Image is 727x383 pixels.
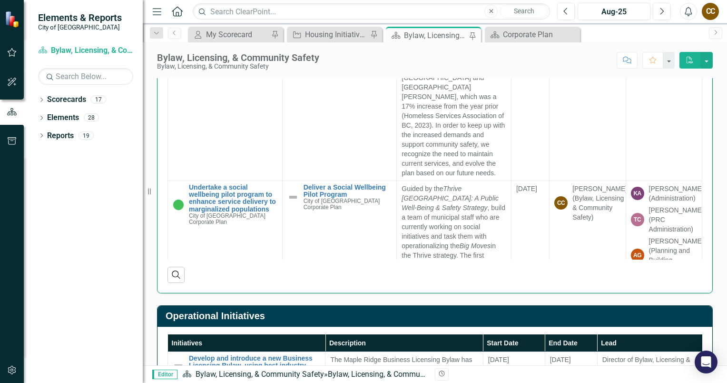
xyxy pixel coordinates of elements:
div: » [182,369,428,380]
input: Search Below... [38,68,133,85]
div: [PERSON_NAME] (Administration) [649,184,704,203]
a: Develop and introduce a new Business Licensing Bylaw, using best industry practices and future E-... [189,355,320,377]
div: [PERSON_NAME] (PRC Administration) [649,205,704,234]
small: City of [GEOGRAPHIC_DATA] [38,23,122,31]
button: Search [500,5,548,18]
a: Bylaw, Licensing, & Community Safety [196,370,324,379]
td: Double-Click to Edit Right Click for Context Menu [168,181,283,381]
em: Big Moves [460,242,491,250]
div: TC [631,213,644,226]
span: City of [GEOGRAPHIC_DATA] Corporate Plan [189,212,265,225]
span: Guided by the , build a team of municipal staff who are currently working on social initiatives a... [402,185,505,278]
div: Aug-25 [581,6,647,18]
div: Corporate Plan [503,29,578,40]
a: Elements [47,112,79,123]
div: 17 [91,96,106,104]
div: AG [631,249,644,262]
a: My Scorecard [190,29,269,40]
div: Bylaw, Licensing, & Community Safety [157,52,319,63]
div: Housing Initiatives [305,29,368,40]
span: Editor [152,370,177,379]
button: CC [702,3,719,20]
div: [PERSON_NAME] (Bylaw, Licensing & Community Safety) [572,184,627,222]
div: Bylaw, Licensing, & Community Safety [404,30,467,41]
a: Reports [47,131,74,141]
td: Double-Click to Edit Right Click for Context Menu [282,181,397,381]
a: Corporate Plan [487,29,578,40]
div: Bylaw, Licensing, & Community Safety [157,63,319,70]
a: Undertake a social wellbeing pilot program to enhance service delivery to marginalized populations [189,184,277,213]
div: My Scorecard [206,29,269,40]
h3: Operational Initiatives [166,311,707,321]
a: Bylaw, Licensing, & Community Safety [38,45,133,56]
input: Search ClearPoint... [193,3,550,20]
span: [DATE] [516,185,537,192]
div: Open Intercom Messenger [695,351,717,373]
div: CC [554,196,568,210]
span: Search [514,7,534,15]
span: [DATE] [550,356,571,363]
img: In Progress [173,199,184,211]
img: ClearPoint Strategy [5,11,21,28]
button: Aug-25 [578,3,650,20]
a: Deliver a Social Wellbeing Pilot Program [304,184,392,199]
td: Double-Click to Edit [626,181,702,381]
td: Double-Click to Edit [511,181,549,381]
img: Not Defined [173,360,184,372]
em: Thrive [GEOGRAPHIC_DATA]: A Public Well-Being & Safety Strategy [402,185,499,212]
div: 28 [84,114,99,122]
td: Double-Click to Edit [550,181,626,381]
span: [DATE] [488,356,509,363]
div: KA [631,187,644,200]
div: Bylaw, Licensing, & Community Safety [328,370,456,379]
td: Double-Click to Edit [397,181,511,381]
span: City of [GEOGRAPHIC_DATA] Corporate Plan [304,198,380,211]
div: Director of Bylaw, Licensing & Community Safety [602,355,697,374]
img: Not Defined [287,191,299,203]
div: 19 [79,131,94,140]
span: Elements & Reports [38,12,122,23]
a: Housing Initiatives [289,29,368,40]
div: [PERSON_NAME] (Planning and Building Department) [649,236,704,274]
a: Scorecards [47,94,86,105]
